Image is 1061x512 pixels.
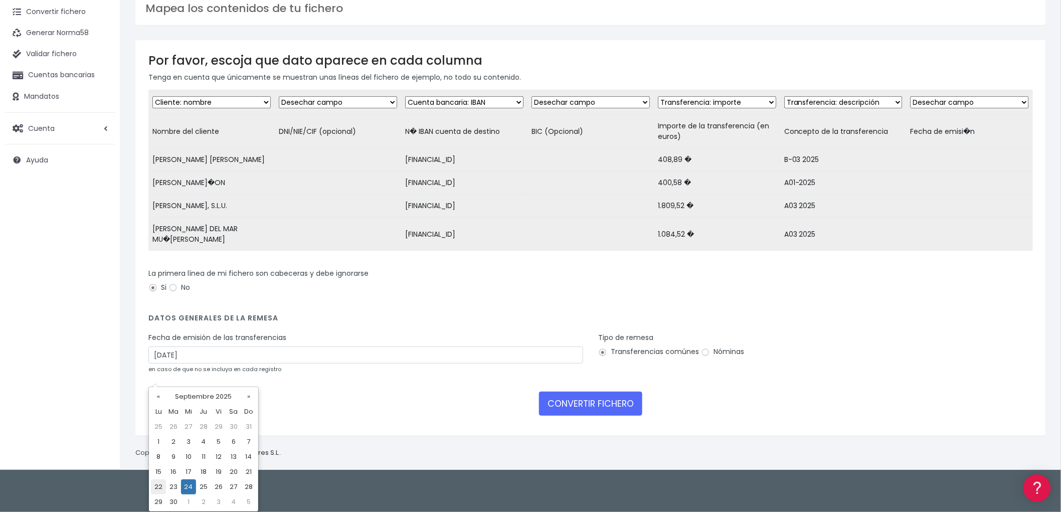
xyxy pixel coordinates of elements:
td: 400,58 � [654,172,780,195]
a: Formatos [10,127,191,142]
th: Vi [211,404,226,419]
a: Validar fichero [5,44,115,65]
td: A03 2025 [780,195,907,218]
th: Ju [196,404,211,419]
a: Perfiles de empresas [10,174,191,189]
td: 1.809,52 � [654,195,780,218]
a: Mandatos [5,86,115,107]
th: « [151,389,166,404]
h3: Mapea los contenidos de tu fichero [145,2,1036,15]
td: 14 [241,449,256,464]
td: N� IBAN cuenta de destino [401,115,527,148]
a: General [10,215,191,231]
td: 26 [166,419,181,434]
td: 29 [151,494,166,509]
a: Generar Norma58 [5,23,115,44]
a: Información general [10,85,191,101]
td: 3 [181,434,196,449]
th: Mi [181,404,196,419]
td: 25 [196,479,211,494]
th: Sa [226,404,241,419]
td: 6 [226,434,241,449]
td: 7 [241,434,256,449]
span: Ayuda [26,155,48,165]
td: 21 [241,464,256,479]
label: Si [148,282,166,293]
td: 2 [166,434,181,449]
td: 15 [151,464,166,479]
td: 18 [196,464,211,479]
td: 19 [211,464,226,479]
small: en caso de que no se incluya en cada registro [148,365,281,373]
td: 28 [196,419,211,434]
td: [FINANCIAL_ID] [401,172,527,195]
td: 1 [181,494,196,509]
td: 20 [226,464,241,479]
td: 1.084,52 � [654,218,780,251]
a: Cuenta [5,118,115,139]
div: Convertir ficheros [10,111,191,120]
label: Fecha de emisión de las transferencias [148,332,286,343]
td: 8 [151,449,166,464]
td: 25 [151,419,166,434]
div: Información general [10,70,191,79]
td: 2 [196,494,211,509]
td: 27 [181,419,196,434]
h3: Por favor, escoja que dato aparece en cada columna [148,53,1033,68]
td: A03 2025 [780,218,907,251]
td: 27 [226,479,241,494]
label: No [168,282,190,293]
th: Do [241,404,256,419]
span: Cuenta [28,123,55,133]
td: B-03 2025 [780,148,907,172]
td: Importe de la transferencia (en euros) [654,115,780,148]
td: 1 [151,434,166,449]
td: 31 [241,419,256,434]
td: 17 [181,464,196,479]
p: Copyright © 2025 . [135,448,281,458]
td: [FINANCIAL_ID] [401,148,527,172]
td: 408,89 � [654,148,780,172]
button: CONVERTIR FICHERO [539,392,642,416]
td: Nombre del cliente [148,115,275,148]
td: [PERSON_NAME], S.L.U. [148,195,275,218]
td: 10 [181,449,196,464]
label: Tipo de remesa [598,332,653,343]
td: A01-2025 [780,172,907,195]
td: [PERSON_NAME] DEL MAR MU�[PERSON_NAME] [148,218,275,251]
td: Fecha de emisi�n [907,115,1033,148]
a: POWERED BY ENCHANT [138,289,193,298]
th: Septiembre 2025 [166,389,241,404]
td: [PERSON_NAME] [PERSON_NAME] [148,148,275,172]
td: 5 [211,434,226,449]
label: Transferencias comúnes [598,347,699,357]
td: 9 [166,449,181,464]
td: [FINANCIAL_ID] [401,195,527,218]
a: Videotutoriales [10,158,191,174]
td: 29 [211,419,226,434]
td: 5 [241,494,256,509]
td: [FINANCIAL_ID] [401,218,527,251]
td: 12 [211,449,226,464]
div: Programadores [10,241,191,250]
td: 11 [196,449,211,464]
th: » [241,389,256,404]
td: 28 [241,479,256,494]
a: Ayuda [5,149,115,170]
td: 16 [166,464,181,479]
td: 4 [226,494,241,509]
td: [PERSON_NAME]�ON [148,172,275,195]
a: Problemas habituales [10,142,191,158]
button: Contáctanos [10,268,191,286]
td: Concepto de la transferencia [780,115,907,148]
td: 23 [166,479,181,494]
div: Facturación [10,199,191,209]
th: Lu [151,404,166,419]
th: Ma [166,404,181,419]
td: 22 [151,479,166,494]
td: 26 [211,479,226,494]
td: 24 [181,479,196,494]
td: 30 [166,494,181,509]
label: Nóminas [701,347,744,357]
td: BIC (Opcional) [527,115,654,148]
